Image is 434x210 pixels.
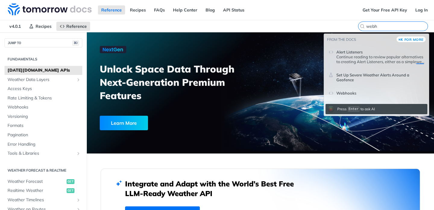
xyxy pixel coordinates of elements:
[336,47,424,54] header: Alert Listeners
[67,179,74,184] span: get
[72,40,79,46] span: ⌘/
[76,151,81,156] button: Show subpages for Tools & Libraries
[8,86,81,92] span: Access Keys
[202,5,218,15] a: Blog
[8,77,74,83] span: Weather Data Layers
[56,22,90,31] a: Reference
[336,70,424,82] header: Set Up Severe Weather Alerts Around a Geofence
[5,57,82,62] h2: Fundamentals
[336,54,424,64] p: Continue reading to review popular alternatives to creating Alert Listeners, either as a simple a...
[125,179,303,198] h2: Integrate and Adapt with the World’s Best Free LLM-Ready Weather API
[100,116,234,130] a: Learn More
[366,24,428,29] input: Search
[8,179,65,185] span: Weather Forecast
[8,67,81,73] span: [DATE][DOMAIN_NAME] APIs
[360,24,365,29] svg: Search
[8,197,74,203] span: Weather Timelines
[5,131,82,140] a: Pagination
[8,95,81,101] span: Rate Limiting & Tokens
[336,91,356,95] span: Webhooks
[5,66,82,75] a: [DATE][DOMAIN_NAME] APIs
[26,22,55,31] a: Recipes
[336,105,376,114] div: Press to ask AI
[8,123,81,129] span: Formats
[8,132,81,138] span: Pagination
[220,5,248,15] a: API Status
[8,141,81,147] span: Error Handling
[5,94,82,103] a: Rate Limiting & Tokens
[151,5,168,15] a: FAQs
[8,188,65,194] span: Realtime Weather
[5,195,82,205] a: Weather TimelinesShow subpages for Weather Timelines
[76,198,81,202] button: Show subpages for Weather Timelines
[396,36,426,42] button: ⌘Kfor more
[8,3,92,15] img: Tomorrow.io Weather API Docs
[5,112,82,121] a: Versioning
[67,188,74,193] span: get
[325,86,427,101] a: Webhooks
[359,5,410,15] a: Get Your Free API Key
[5,186,82,195] a: Realtime Weatherget
[100,46,126,53] img: NextGen
[325,44,427,67] a: Alert ListenersContinue reading to review popular alternatives to creating Alert Listeners, eithe...
[170,5,201,15] a: Help Center
[412,5,431,15] a: Log In
[336,73,424,82] span: Set Up Severe Weather Alerts Around a Geofence
[5,75,82,84] a: Weather Data LayersShow subpages for Weather Data Layers
[8,104,81,110] span: Webhooks
[5,103,82,112] a: Webhooks
[100,62,267,102] h3: Unlock Space Data Through Next-Generation Premium Features
[325,67,427,85] a: Set Up Severe Weather Alerts Around a Geofence
[5,140,82,149] a: Error Handling
[127,5,149,15] a: Recipes
[8,114,81,120] span: Versioning
[100,116,148,130] div: Learn More
[6,22,24,31] span: v4.0.1
[5,177,82,186] a: Weather Forecastget
[5,149,82,158] a: Tools & LibrariesShow subpages for Tools & Libraries
[98,5,125,15] a: Reference
[5,121,82,130] a: Formats
[336,54,424,64] div: Alert Listeners
[5,38,82,47] button: JUMP TO⌘/
[348,106,360,111] kbd: Enter
[416,59,424,64] span: web
[66,24,87,29] span: Reference
[336,50,363,54] span: Alert Listeners
[336,88,424,95] header: Webhooks
[76,77,81,82] button: Show subpages for Weather Data Layers
[8,150,74,157] span: Tools & Libraries
[404,37,424,42] span: for more
[398,37,403,43] kbd: ⌘K
[327,37,356,42] span: From the docs
[5,168,82,173] h2: Weather Forecast & realtime
[36,24,52,29] span: Recipes
[5,84,82,93] a: Access Keys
